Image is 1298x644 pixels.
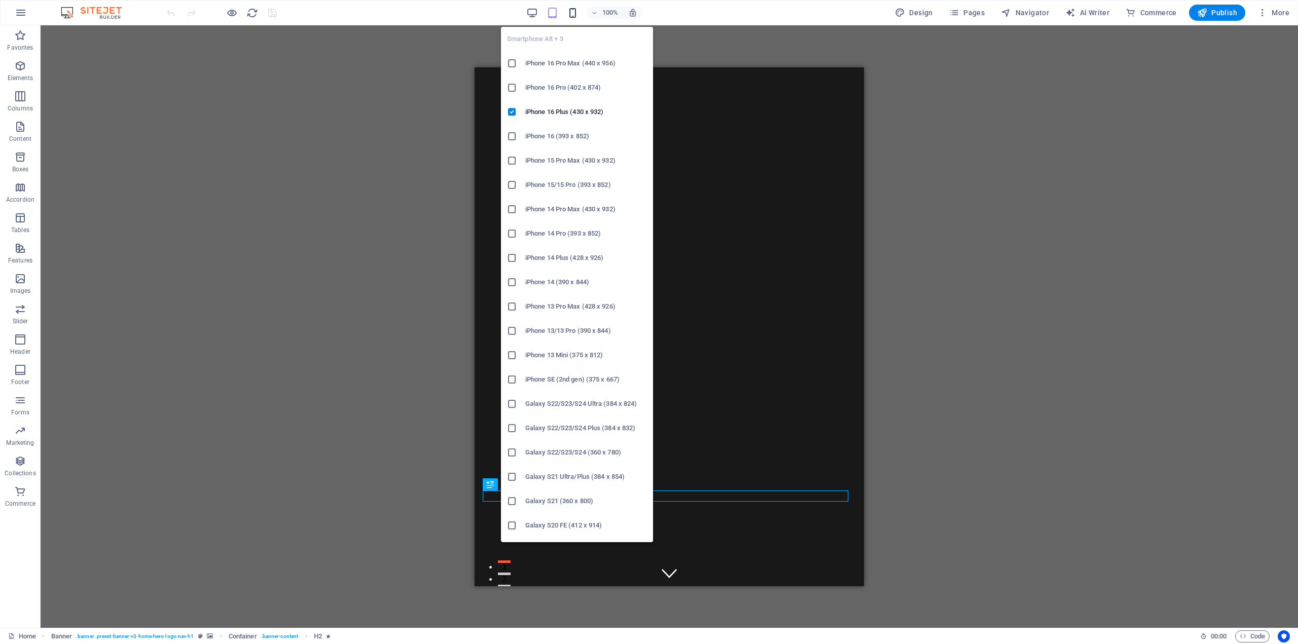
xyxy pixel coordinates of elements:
[1065,8,1109,18] span: AI Writer
[525,155,647,167] h6: iPhone 15 Pro Max (430 x 932)
[10,348,30,356] p: Header
[10,287,31,295] p: Images
[207,633,213,639] i: This element contains a background
[525,471,647,483] h6: Galaxy S21 Ultra/Plus (384 x 854)
[8,630,36,642] a: Click to cancel selection. Double-click to open Pages
[1061,5,1113,21] button: AI Writer
[11,408,29,416] p: Forms
[525,422,647,434] h6: Galaxy S22/S23/S24 Plus (384 x 832)
[23,493,36,496] button: 1
[51,630,331,642] nav: breadcrumb
[1235,630,1270,642] button: Code
[6,439,34,447] p: Marketing
[229,630,257,642] span: Click to select. Double-click to edit
[525,276,647,288] h6: iPhone 14 (390 x 844)
[1257,8,1289,18] span: More
[198,633,203,639] i: This element is a customizable preset
[261,630,298,642] span: . banner-content
[326,633,331,639] i: Element contains an animation
[6,196,34,204] p: Accordion
[11,226,29,234] p: Tables
[1189,5,1245,21] button: Publish
[525,446,647,459] h6: Galaxy S22/S23/S24 (360 x 780)
[246,7,258,19] i: Reload page
[525,57,647,69] h6: iPhone 16 Pro Max (440 x 956)
[525,398,647,410] h6: Galaxy S22/S23/S24 Ultra (384 x 824)
[628,8,637,17] i: On resize automatically adjust zoom level to fit chosen device.
[314,630,322,642] span: Click to select. Double-click to edit
[945,5,989,21] button: Pages
[5,500,35,508] p: Commerce
[1126,8,1177,18] span: Commerce
[525,300,647,313] h6: iPhone 13 Pro Max (428 x 926)
[525,252,647,264] h6: iPhone 14 Plus (428 x 926)
[587,7,623,19] button: 100%
[246,7,258,19] button: reload
[8,74,33,82] p: Elements
[23,517,36,520] button: 3
[1122,5,1181,21] button: Commerce
[525,519,647,532] h6: Galaxy S20 FE (412 x 914)
[525,228,647,240] h6: iPhone 14 Pro (393 x 852)
[895,8,933,18] span: Design
[525,106,647,118] h6: iPhone 16 Plus (430 x 932)
[11,378,29,386] p: Footer
[51,630,73,642] span: Click to select. Double-click to edit
[8,104,33,112] p: Columns
[525,130,647,142] h6: iPhone 16 (393 x 852)
[1197,8,1237,18] span: Publish
[1211,630,1227,642] span: 00 00
[5,469,35,477] p: Collections
[9,135,31,143] p: Content
[525,325,647,337] h6: iPhone 13/13 Pro (390 x 844)
[23,505,36,508] button: 2
[1200,630,1227,642] h6: Session time
[525,82,647,94] h6: iPhone 16 Pro (402 x 874)
[58,7,134,19] img: Editor Logo
[525,373,647,386] h6: iPhone SE (2nd gen) (375 x 667)
[12,165,29,173] p: Boxes
[13,317,28,325] p: Slider
[7,44,33,52] p: Favorites
[1218,632,1219,640] span: :
[1278,630,1290,642] button: Usercentrics
[891,5,937,21] div: Design (Ctrl+Alt+Y)
[525,495,647,507] h6: Galaxy S21 (360 x 800)
[525,179,647,191] h6: iPhone 15/15 Pro (393 x 852)
[1001,8,1049,18] span: Navigator
[525,203,647,215] h6: iPhone 14 Pro Max (430 x 932)
[891,5,937,21] button: Design
[1253,5,1293,21] button: More
[602,7,618,19] h6: 100%
[1240,630,1265,642] span: Code
[8,256,32,264] p: Features
[997,5,1053,21] button: Navigator
[949,8,985,18] span: Pages
[76,630,194,642] span: . banner .preset-banner-v3-home-hero-logo-nav-h1
[525,349,647,361] h6: iPhone 13 Mini (375 x 812)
